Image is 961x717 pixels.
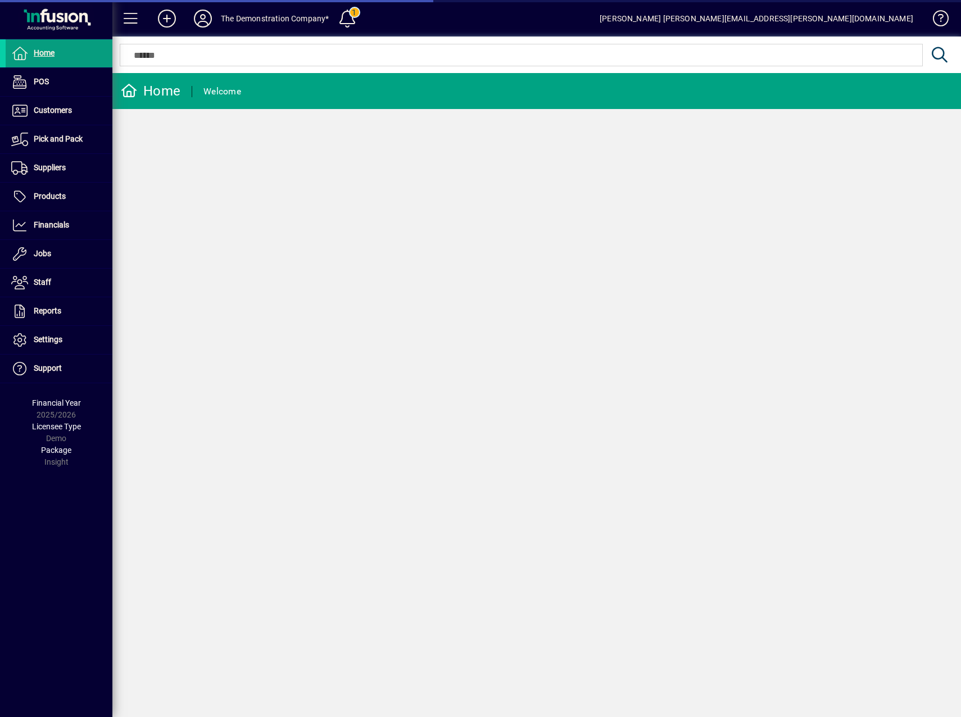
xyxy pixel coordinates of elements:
a: Financials [6,211,112,239]
span: Financial Year [32,398,81,407]
span: Licensee Type [32,422,81,431]
span: Package [41,446,71,455]
a: Reports [6,297,112,325]
span: POS [34,77,49,86]
a: Pick and Pack [6,125,112,153]
button: Profile [185,8,221,29]
a: Support [6,355,112,383]
span: Financials [34,220,69,229]
a: Customers [6,97,112,125]
div: Home [121,82,180,100]
span: Jobs [34,249,51,258]
span: Pick and Pack [34,134,83,143]
span: Support [34,364,62,373]
button: Add [149,8,185,29]
span: Reports [34,306,61,315]
a: POS [6,68,112,96]
a: Suppliers [6,154,112,182]
a: Settings [6,326,112,354]
span: Products [34,192,66,201]
div: Welcome [203,83,241,101]
span: Home [34,48,55,57]
span: Suppliers [34,163,66,172]
a: Jobs [6,240,112,268]
span: Staff [34,278,51,287]
a: Knowledge Base [924,2,947,39]
div: The Demonstration Company* [221,10,329,28]
span: Settings [34,335,62,344]
a: Products [6,183,112,211]
div: [PERSON_NAME] [PERSON_NAME][EMAIL_ADDRESS][PERSON_NAME][DOMAIN_NAME] [600,10,913,28]
a: Staff [6,269,112,297]
span: Customers [34,106,72,115]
